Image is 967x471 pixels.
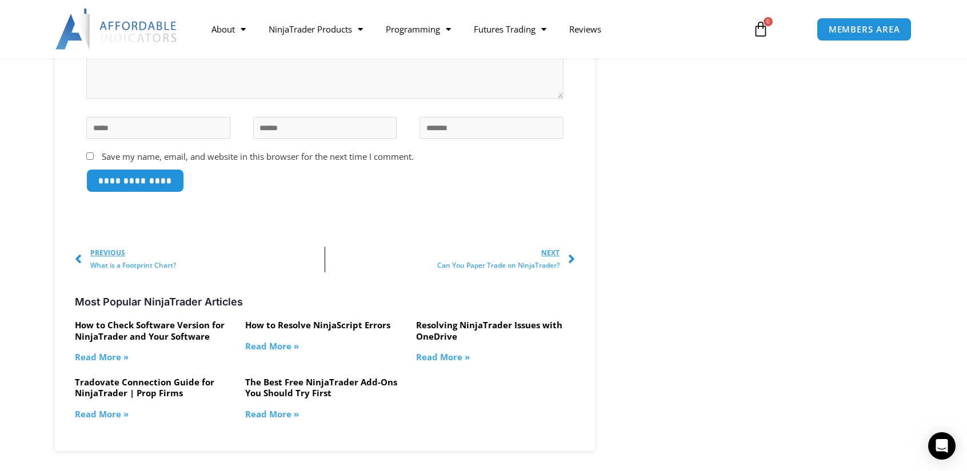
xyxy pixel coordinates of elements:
span: Previous [90,247,176,259]
a: Read more about Tradovate Connection Guide for NinjaTrader | Prop Firms [75,408,129,420]
a: How to Resolve NinjaScript Errors [245,319,390,331]
a: How to Check Software Version for NinjaTrader and Your Software [75,319,225,342]
a: Tradovate Connection Guide for NinjaTrader | Prop Firms [75,376,214,399]
div: Post Navigation [75,247,575,272]
a: The Best Free NinjaTrader Add-Ons You Should Try First [245,376,397,399]
a: NextCan You Paper Trade on NinjaTrader? [325,247,575,272]
span: Can You Paper Trade on NinjaTrader? [437,259,560,272]
img: LogoAI [55,9,178,50]
span: 0 [764,17,773,26]
a: Programming [374,16,462,42]
a: Resolving NinjaTrader Issues with OneDrive [416,319,562,342]
h3: Most Popular NinjaTrader Articles [75,295,575,308]
a: NinjaTrader Products [257,16,374,42]
div: Open Intercom Messenger [928,432,956,460]
a: Read more about How to Check Software Version for NinjaTrader and Your Software [75,351,129,363]
span: MEMBERS AREA [829,25,900,34]
a: Read more about Resolving NinjaTrader Issues with OneDrive [416,351,470,363]
a: PreviousWhat is a Footprint Chart? [75,247,325,272]
label: Save my name, email, and website in this browser for the next time I comment. [102,151,414,162]
a: MEMBERS AREA [817,18,912,41]
a: 0 [736,13,786,46]
span: Next [437,247,560,259]
span: What is a Footprint Chart? [90,259,176,272]
a: Reviews [558,16,613,42]
a: Futures Trading [462,16,558,42]
a: About [200,16,257,42]
a: Read more about How to Resolve NinjaScript Errors [245,340,299,352]
a: Read more about The Best Free NinjaTrader Add-Ons You Should Try First [245,408,299,420]
nav: Menu [200,16,740,42]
